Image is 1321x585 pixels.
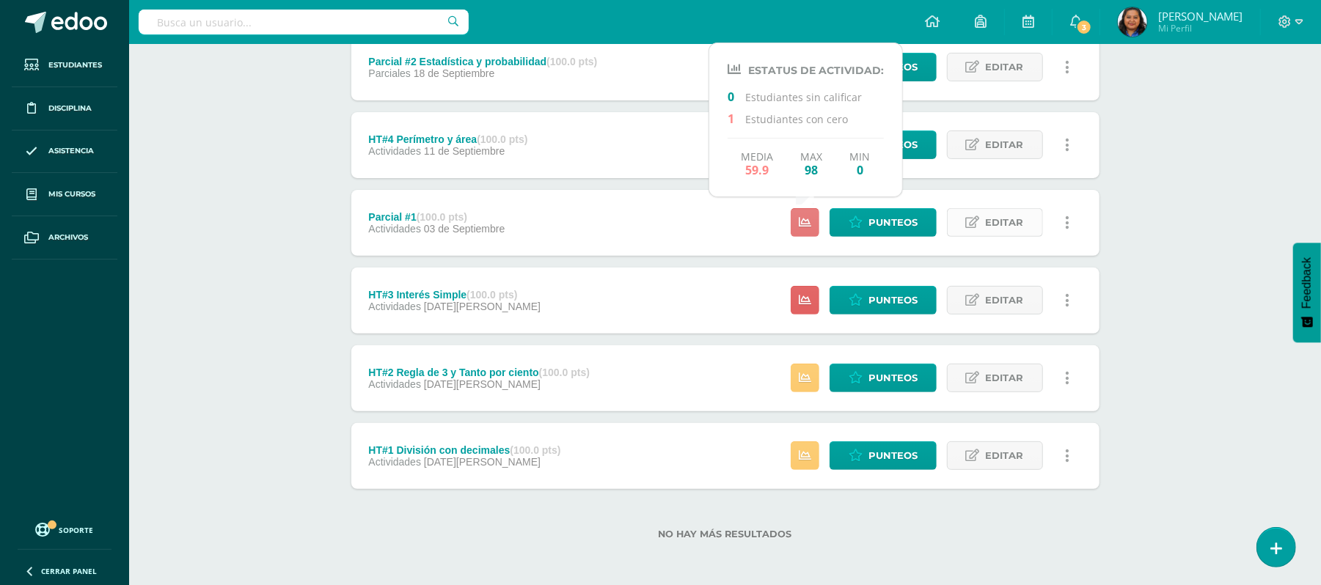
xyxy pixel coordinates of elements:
[1158,9,1243,23] span: [PERSON_NAME]
[12,130,117,174] a: Asistencia
[868,209,918,236] span: Punteos
[18,519,111,539] a: Soporte
[728,89,745,103] span: 0
[424,223,505,235] span: 03 de Septiembre
[48,59,102,71] span: Estudiantes
[12,216,117,260] a: Archivos
[48,103,92,114] span: Disciplina
[728,89,884,104] p: Estudiantes sin calificar
[139,10,469,34] input: Busca un usuario...
[868,131,918,158] span: Punteos
[868,54,918,81] span: Punteos
[868,364,918,391] span: Punteos
[830,441,937,470] a: Punteos
[728,111,745,125] span: 1
[12,173,117,216] a: Mis cursos
[351,529,1099,540] label: No hay más resultados
[59,525,94,535] span: Soporte
[1158,22,1243,34] span: Mi Perfil
[868,442,918,469] span: Punteos
[424,301,541,312] span: [DATE][PERSON_NAME]
[424,378,541,390] span: [DATE][PERSON_NAME]
[368,301,421,312] span: Actividades
[41,566,97,576] span: Cerrar panel
[986,131,1024,158] span: Editar
[368,211,505,223] div: Parcial #1
[1293,243,1321,342] button: Feedback - Mostrar encuesta
[986,209,1024,236] span: Editar
[830,208,937,237] a: Punteos
[1300,257,1314,309] span: Feedback
[48,188,95,200] span: Mis cursos
[424,456,541,468] span: [DATE][PERSON_NAME]
[986,54,1024,81] span: Editar
[830,364,937,392] a: Punteos
[741,163,773,177] span: 59.9
[868,287,918,314] span: Punteos
[368,444,560,456] div: HT#1 División con decimales
[424,145,505,157] span: 11 de Septiembre
[728,111,884,126] p: Estudiantes con cero
[477,133,527,145] strong: (100.0 pts)
[510,444,560,456] strong: (100.0 pts)
[539,367,590,378] strong: (100.0 pts)
[546,56,597,67] strong: (100.0 pts)
[48,145,94,157] span: Asistencia
[466,289,517,301] strong: (100.0 pts)
[741,150,773,177] div: Media
[368,67,411,79] span: Parciales
[986,364,1024,391] span: Editar
[1076,19,1092,35] span: 3
[800,163,822,177] span: 98
[830,286,937,314] a: Punteos
[368,56,597,67] div: Parcial #2 Estadística y probabilidad
[986,442,1024,469] span: Editar
[368,133,527,145] div: HT#4 Perímetro y área
[800,150,822,177] div: Max
[368,145,421,157] span: Actividades
[368,367,590,378] div: HT#2 Regla de 3 y Tanto por ciento
[849,163,870,177] span: 0
[986,287,1024,314] span: Editar
[368,223,421,235] span: Actividades
[48,232,88,243] span: Archivos
[414,67,495,79] span: 18 de Septiembre
[368,378,421,390] span: Actividades
[417,211,467,223] strong: (100.0 pts)
[368,289,541,301] div: HT#3 Interés Simple
[368,456,421,468] span: Actividades
[1118,7,1147,37] img: 95ff7255e5efb9ef498d2607293e1cff.png
[849,150,870,177] div: Min
[12,87,117,130] a: Disciplina
[728,62,884,77] h4: Estatus de Actividad:
[12,44,117,87] a: Estudiantes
